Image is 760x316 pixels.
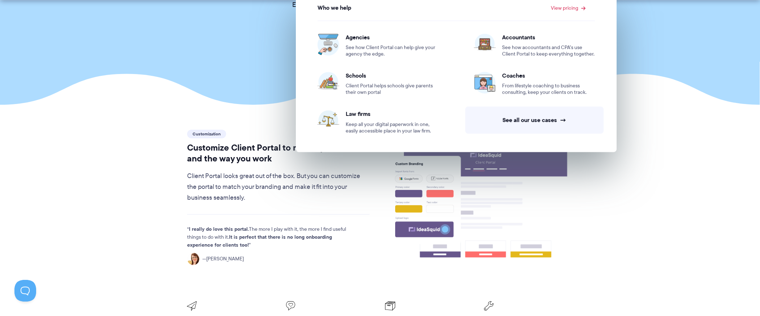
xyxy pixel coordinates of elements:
[502,44,595,57] span: See how accountants and CPA’s use Client Portal to keep everything together.
[318,5,351,11] span: Who we help
[346,121,439,134] span: Keep all your digital paperwork in one, easily accessible place in your law firm.
[502,83,595,96] span: From lifestyle coaching to business consulting, keep your clients on track.
[465,107,604,134] a: See all our use cases
[187,171,370,203] p: Client Portal looks great out of the box. But you can customize the portal to match your branding...
[300,14,613,142] ul: View pricing
[189,225,249,233] strong: I really do love this portal.
[346,110,439,117] span: Law firms
[560,116,566,124] span: →
[551,5,586,10] a: View pricing
[187,233,332,249] strong: It is perfect that there is no long onboarding experience for clients too!
[202,255,244,263] span: [PERSON_NAME]
[346,72,439,79] span: Schools
[502,34,595,41] span: Accountants
[187,130,226,138] span: Customization
[187,142,370,164] h2: Customize Client Portal to match your brand and the way you work
[14,280,36,302] iframe: Toggle Customer Support
[346,34,439,41] span: Agencies
[502,72,595,79] span: Coaches
[346,83,439,96] span: Client Portal helps schools give parents their own portal
[187,225,357,249] p: The more I play with it, the more I find useful things to do with it.
[346,44,439,57] span: See how Client Portal can help give your agency the edge.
